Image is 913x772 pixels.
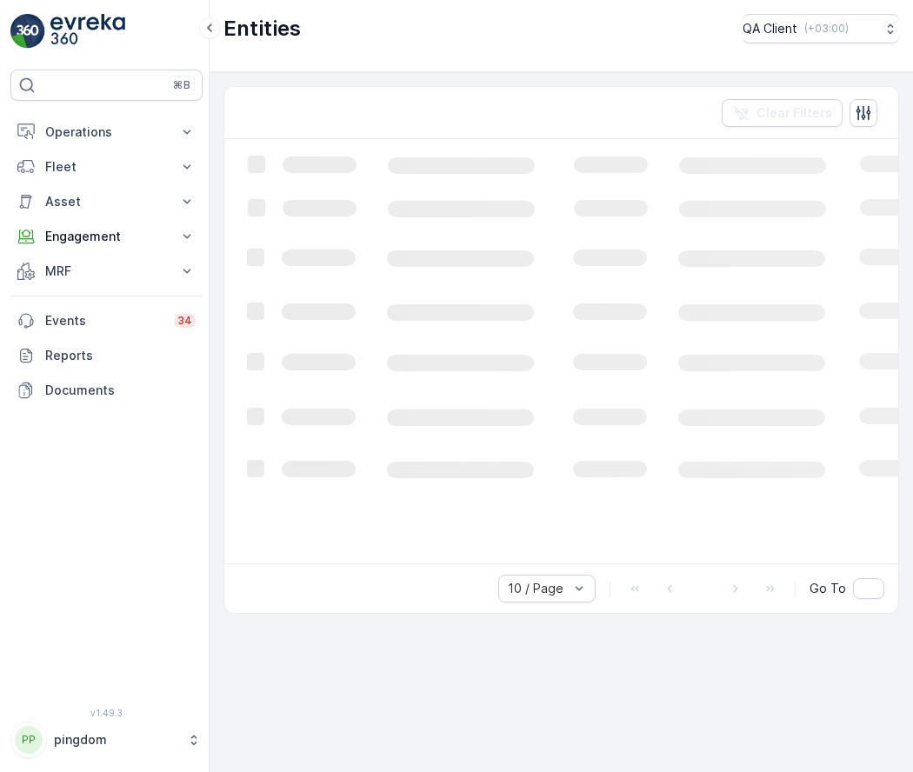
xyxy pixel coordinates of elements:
p: 34 [177,314,192,328]
button: PPpingdom [10,722,203,758]
p: Reports [45,347,196,364]
a: Events34 [10,303,203,338]
img: logo [10,14,45,49]
a: Documents [10,373,203,408]
p: Entities [223,15,301,43]
button: Fleet [10,150,203,184]
button: QA Client(+03:00) [743,14,899,43]
span: Go To [810,580,846,597]
p: Fleet [45,158,168,176]
a: Reports [10,338,203,373]
p: MRF [45,263,168,280]
p: ( +03:00 ) [804,22,849,36]
p: Documents [45,382,196,399]
p: ⌘B [173,78,190,92]
p: QA Client [743,20,797,37]
p: Engagement [45,228,168,245]
p: Asset [45,193,168,210]
div: PP [15,726,43,754]
button: Clear Filters [722,99,843,127]
p: Operations [45,123,168,141]
button: MRF [10,254,203,289]
button: Engagement [10,219,203,254]
p: pingdom [54,731,178,749]
button: Asset [10,184,203,219]
span: v 1.49.3 [10,708,203,718]
p: Events [45,312,163,329]
p: Clear Filters [756,104,832,122]
img: logo_light-DOdMpM7g.png [50,14,125,49]
button: Operations [10,115,203,150]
